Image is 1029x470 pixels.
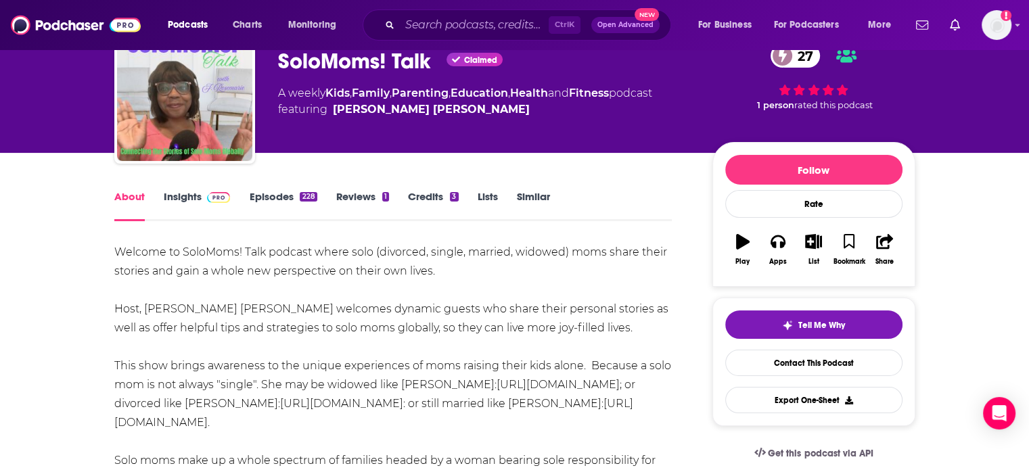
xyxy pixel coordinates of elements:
div: A weekly podcast [278,85,652,118]
button: open menu [689,14,769,36]
a: Family [352,87,390,99]
button: List [796,225,831,274]
a: Lists [478,190,498,221]
span: , [449,87,451,99]
button: Open AdvancedNew [591,17,660,33]
span: Claimed [464,57,497,64]
a: Similar [517,190,550,221]
span: and [548,87,569,99]
button: Bookmark [831,225,867,274]
div: Bookmark [833,258,865,266]
span: New [635,8,659,21]
a: Contact This Podcast [725,350,902,376]
a: Kids [325,87,350,99]
a: J. Rosemarie [333,101,530,118]
span: For Podcasters [774,16,839,34]
img: SoloMoms! Talk [117,26,252,161]
div: 228 [300,192,317,202]
button: open menu [158,14,225,36]
img: User Profile [982,10,1011,40]
span: Ctrl K [549,16,580,34]
div: 27 1 personrated this podcast [712,35,915,119]
span: Podcasts [168,16,208,34]
a: Credits3 [408,190,458,221]
div: List [808,258,819,266]
div: Apps [769,258,787,266]
span: , [390,87,392,99]
img: tell me why sparkle [782,320,793,331]
div: 3 [450,192,458,202]
span: Charts [233,16,262,34]
span: Open Advanced [597,22,654,28]
div: Share [875,258,894,266]
button: tell me why sparkleTell Me Why [725,310,902,339]
span: 27 [784,44,820,68]
span: 1 person [757,100,794,110]
button: open menu [859,14,908,36]
a: Fitness [569,87,609,99]
span: featuring [278,101,652,118]
a: [URL][DOMAIN_NAME] [280,397,403,410]
button: Play [725,225,760,274]
span: Get this podcast via API [768,448,873,459]
input: Search podcasts, credits, & more... [400,14,549,36]
span: For Business [698,16,752,34]
div: Rate [725,190,902,218]
a: Get this podcast via API [744,437,884,470]
span: rated this podcast [794,100,873,110]
span: , [508,87,510,99]
div: Open Intercom Messenger [983,397,1015,429]
button: Export One-Sheet [725,387,902,413]
a: Reviews1 [336,190,389,221]
div: Play [735,258,750,266]
button: Share [867,225,902,274]
span: Logged in as Bcprpro33 [982,10,1011,40]
a: Show notifications dropdown [944,14,965,37]
div: Search podcasts, credits, & more... [375,9,684,41]
a: Parenting [392,87,449,99]
button: Apps [760,225,796,274]
svg: Add a profile image [1001,10,1011,21]
a: Education [451,87,508,99]
a: Health [510,87,548,99]
span: More [868,16,891,34]
img: Podchaser Pro [207,192,231,203]
img: Podchaser - Follow, Share and Rate Podcasts [11,12,141,38]
a: About [114,190,145,221]
a: Show notifications dropdown [911,14,934,37]
button: Show profile menu [982,10,1011,40]
div: 1 [382,192,389,202]
button: open menu [765,14,859,36]
button: open menu [279,14,354,36]
a: [URL][DOMAIN_NAME] [497,378,620,391]
span: Monitoring [288,16,336,34]
a: InsightsPodchaser Pro [164,190,231,221]
button: Follow [725,155,902,185]
a: Episodes228 [249,190,317,221]
a: Charts [224,14,270,36]
span: Tell Me Why [798,320,845,331]
a: 27 [771,44,820,68]
span: , [350,87,352,99]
